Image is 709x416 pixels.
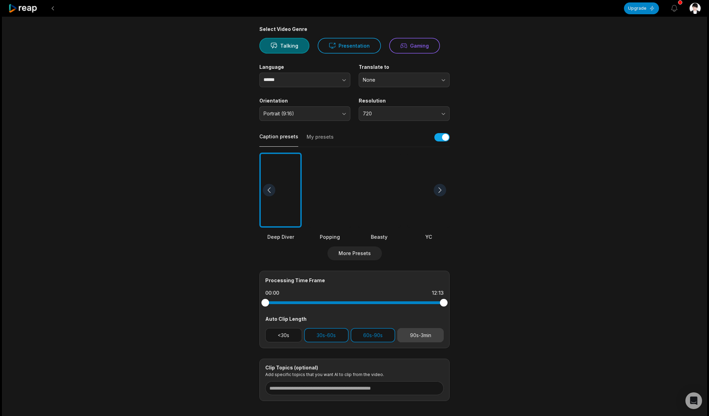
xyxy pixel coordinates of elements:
[259,106,350,121] button: Portrait (9:16)
[407,233,450,240] div: YC
[304,328,349,342] button: 30s-60s
[265,372,444,377] p: Add specific topics that you want AI to clip from the video.
[359,106,450,121] button: 720
[685,392,702,409] div: Open Intercom Messenger
[307,133,334,147] button: My presets
[259,64,350,70] label: Language
[309,233,351,240] div: Popping
[624,2,659,14] button: Upgrade
[318,38,381,54] button: Presentation
[265,289,279,296] div: 00:00
[389,38,440,54] button: Gaming
[432,289,444,296] div: 12:13
[363,111,436,117] span: 720
[397,328,444,342] button: 90s-3min
[359,64,450,70] label: Translate to
[351,328,395,342] button: 60s-90s
[358,233,400,240] div: Beasty
[359,73,450,87] button: None
[259,233,302,240] div: Deep Diver
[259,26,450,32] div: Select Video Genre
[259,98,350,104] label: Orientation
[327,246,382,260] button: More Presets
[359,98,450,104] label: Resolution
[363,77,436,83] span: None
[265,277,444,284] div: Processing Time Frame
[264,111,336,117] span: Portrait (9:16)
[265,365,444,371] div: Clip Topics (optional)
[259,133,298,147] button: Caption presets
[265,328,302,342] button: <30s
[265,315,444,323] div: Auto Clip Length
[259,38,309,54] button: Talking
